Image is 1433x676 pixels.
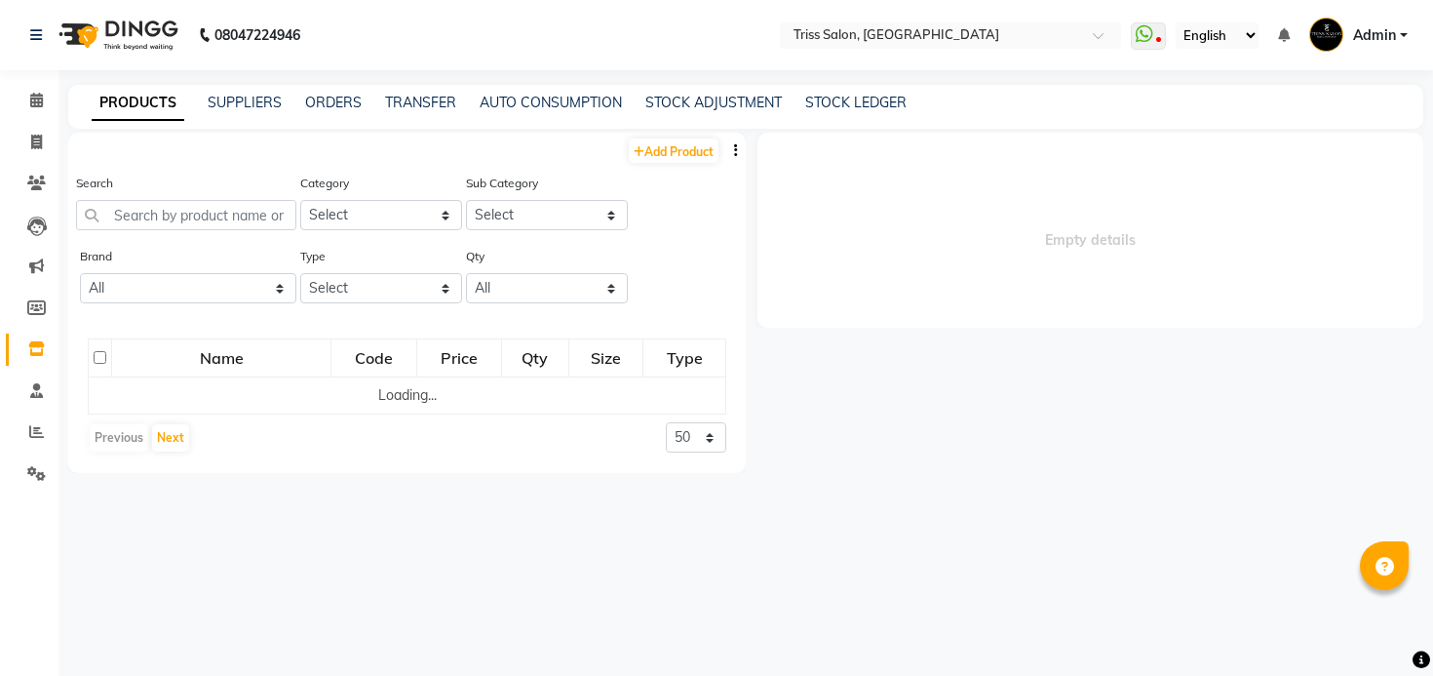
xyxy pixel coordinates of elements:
[92,86,184,121] a: PRODUCTS
[1309,18,1343,52] img: Admin
[332,340,415,376] div: Code
[644,340,724,376] div: Type
[418,340,499,376] div: Price
[214,8,300,62] b: 08047224946
[50,8,183,62] img: logo
[89,378,726,415] td: Loading...
[570,340,641,376] div: Size
[480,94,622,111] a: AUTO CONSUMPTION
[1351,598,1414,656] iframe: chat widget
[385,94,456,111] a: TRANSFER
[1353,25,1396,46] span: Admin
[76,200,296,230] input: Search by product name or code
[645,94,782,111] a: STOCK ADJUSTMENT
[208,94,282,111] a: SUPPLIERS
[80,248,112,265] label: Brand
[805,94,907,111] a: STOCK LEDGER
[152,424,189,452] button: Next
[300,248,326,265] label: Type
[629,139,718,163] a: Add Product
[757,133,1423,328] span: Empty details
[305,94,362,111] a: ORDERS
[300,175,349,192] label: Category
[76,175,113,192] label: Search
[466,175,538,192] label: Sub Category
[503,340,568,376] div: Qty
[113,340,329,376] div: Name
[466,248,484,265] label: Qty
